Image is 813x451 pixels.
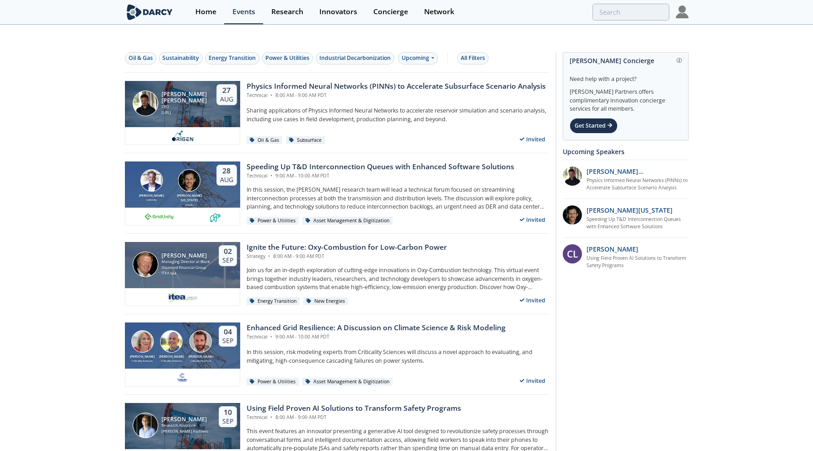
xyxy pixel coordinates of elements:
[222,417,233,425] div: Sep
[162,252,210,259] div: [PERSON_NAME]
[162,104,208,110] div: CEO
[563,244,582,263] div: CL
[125,161,549,225] a: Brian Fitzsimons [PERSON_NAME] GridUnity Luigi Montana [PERSON_NAME][US_STATE] envelio 28 Aug Spe...
[319,8,357,16] div: Innovators
[162,110,208,116] div: [URL]
[247,414,461,421] div: Technical 8:00 AM - 9:00 AM PDT
[247,107,549,123] p: Sharing applications of Physics Informed Neural Networks to accelerate reservoir simulation and s...
[302,378,393,386] div: Asset Management & Digitization
[210,211,221,222] img: 336b6de1-6040-4323-9c13-5718d9811639
[516,295,549,306] div: Invited
[162,270,210,276] div: ITEA spa
[133,413,158,438] img: Juan Mayol
[247,172,514,180] div: Technical 9:00 AM - 10:00 AM PDT
[222,408,233,417] div: 10
[162,429,208,435] div: [PERSON_NAME] Partners
[222,337,233,345] div: Sep
[316,52,394,64] button: Industrial Decarbonization
[303,297,349,306] div: New Energies
[269,414,274,420] span: •
[162,54,199,62] div: Sustainability
[592,4,669,21] input: Advanced Search
[563,144,689,160] div: Upcoming Speakers
[269,333,274,340] span: •
[570,118,618,134] div: Get Started
[563,205,582,225] img: 1b183925-147f-4a47-82c9-16eeeed5003c
[516,375,549,387] div: Invited
[125,4,175,20] img: logo-wide.svg
[461,54,485,62] div: All Filters
[128,359,157,363] div: Criticality Sciences
[247,136,283,145] div: Oil & Gas
[133,252,158,277] img: Patrick Imeson
[247,378,299,386] div: Power & Utilities
[133,91,158,116] img: Ruben Rodriguez Torrado
[157,354,186,360] div: [PERSON_NAME]
[457,52,489,64] button: All Filters
[265,54,309,62] div: Power & Utilities
[169,130,196,141] img: origen.ai.png
[220,95,233,103] div: Aug
[247,333,506,341] div: Technical 9:00 AM - 10:00 AM PDT
[186,359,215,363] div: Criticality Sciences
[516,214,549,225] div: Invited
[677,58,682,63] img: information.svg
[222,328,233,337] div: 04
[247,217,299,225] div: Power & Utilities
[563,166,582,186] img: 20112e9a-1f67-404a-878c-a26f1c79f5da
[269,172,274,179] span: •
[125,242,549,306] a: Patrick Imeson [PERSON_NAME] Managing Director at Black Diamond Financial Group ITEA spa 02 Sep I...
[125,81,549,145] a: Ruben Rodriguez Torrado [PERSON_NAME] [PERSON_NAME] CEO [URL] 27 Aug Physics Informed Neural Netw...
[269,92,274,98] span: •
[137,198,166,202] div: GridUnity
[247,322,506,333] div: Enhanced Grid Resilience: A Discussion on Climate Science & Risk Modeling
[302,217,393,225] div: Asset Management & Digitization
[220,166,233,176] div: 28
[247,186,549,211] p: In this session, the [PERSON_NAME] research team will lead a technical forum focused on streamlin...
[286,136,325,145] div: Subsurface
[271,8,303,16] div: Research
[209,54,256,62] div: Energy Transition
[222,256,233,264] div: Sep
[262,52,313,64] button: Power & Utilities
[247,403,461,414] div: Using Field Proven AI Solutions to Transform Safety Programs
[424,8,454,16] div: Network
[140,169,163,192] img: Brian Fitzsimons
[125,322,549,387] a: Susan Ginsburg [PERSON_NAME] Criticality Sciences Ben Ruddell [PERSON_NAME] Criticality Sciences ...
[189,330,212,353] img: Ross Dakin
[247,92,546,99] div: Technical 8:00 AM - 9:00 AM PDT
[159,52,203,64] button: Sustainability
[516,134,549,145] div: Invited
[267,253,272,259] span: •
[125,52,156,64] button: Oil & Gas
[162,259,210,270] div: Managing Director at Black Diamond Financial Group
[570,69,682,83] div: Need help with a project?
[131,330,154,353] img: Susan Ginsburg
[167,291,199,302] img: e2203200-5b7a-4eed-a60e-128142053302
[178,169,200,192] img: Luigi Montana
[137,193,166,199] div: [PERSON_NAME]
[162,416,208,423] div: [PERSON_NAME]
[186,354,215,360] div: [PERSON_NAME]
[157,359,186,363] div: Criticality Sciences
[162,91,208,104] div: [PERSON_NAME] [PERSON_NAME]
[373,8,408,16] div: Concierge
[247,266,549,291] p: Join us for an in-depth exploration of cutting-edge innovations in Oxy-Combustion technology. Thi...
[570,83,682,113] div: [PERSON_NAME] Partners offers complimentary innovation concierge services for all members.
[222,247,233,256] div: 02
[587,216,689,231] a: Speeding Up T&D Interconnection Queues with Enhanced Software Solutions
[175,193,204,203] div: [PERSON_NAME][US_STATE]
[587,205,673,215] p: [PERSON_NAME][US_STATE]
[587,244,638,254] p: [PERSON_NAME]
[195,8,216,16] div: Home
[570,53,682,69] div: [PERSON_NAME] Concierge
[587,177,689,192] a: Physics Informed Neural Networks (PINNs) to Accelerate Subsurface Scenario Analysis
[220,86,233,95] div: 27
[128,354,157,360] div: [PERSON_NAME]
[162,423,208,429] div: Research Associate
[205,52,259,64] button: Energy Transition
[160,330,183,353] img: Ben Ruddell
[676,5,689,18] img: Profile
[587,166,689,176] p: [PERSON_NAME] [PERSON_NAME]
[247,253,447,260] div: Strategy 8:00 AM - 9:00 AM PDT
